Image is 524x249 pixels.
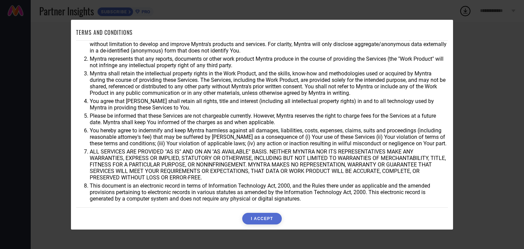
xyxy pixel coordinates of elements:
[90,98,448,111] li: You agree that [PERSON_NAME] shall retain all rights, title and interest (including all intellect...
[90,127,448,147] li: You hereby agree to indemnify and keep Myntra harmless against all damages, liabilities, costs, e...
[90,182,448,202] li: This document is an electronic record in terms of Information Technology Act, 2000, and the Rules...
[90,34,448,54] li: You agree that Myntra may use aggregate and anonymized data for any business purpose during or af...
[76,28,133,36] h1: TERMS AND CONDITIONS
[90,148,448,181] li: ALL SERVICES ARE PROVIDED "AS IS" AND ON AN "AS AVAILABLE" BASIS. NEITHER MYNTRA NOR ITS REPRESEN...
[90,113,448,126] li: Please be informed that these Services are not chargeable currently. However, Myntra reserves the...
[90,56,448,69] li: Myntra represents that any reports, documents or other work product Myntra produce in the course ...
[242,213,281,224] button: I ACCEPT
[90,70,448,96] li: Myntra shall retain the intellectual property rights in the Work Product, and the skills, know-ho...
